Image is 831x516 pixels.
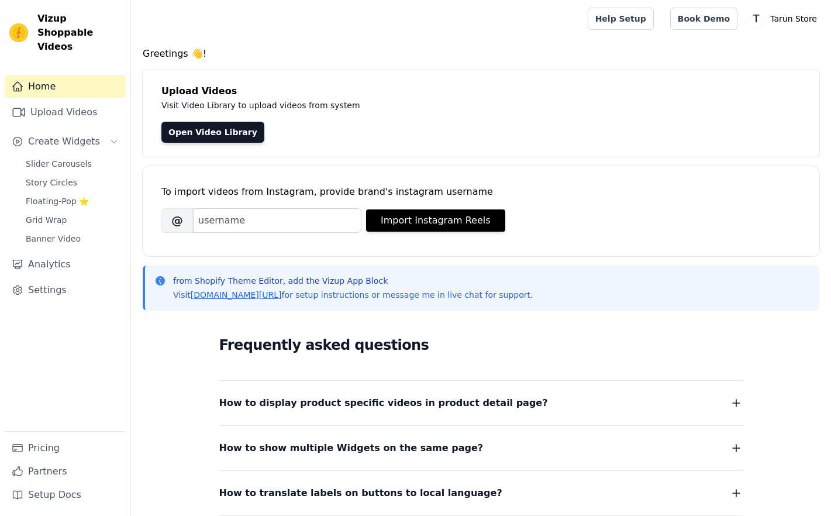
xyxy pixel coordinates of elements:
[5,101,126,124] a: Upload Videos
[26,195,89,207] span: Floating-Pop ⭐
[670,8,737,30] a: Book Demo
[143,47,819,61] h4: Greetings 👋!
[5,253,126,276] a: Analytics
[19,193,126,209] a: Floating-Pop ⭐
[219,333,743,357] h2: Frequently asked questions
[219,440,743,456] button: How to show multiple Widgets on the same page?
[219,485,743,501] button: How to translate labels on buttons to local language?
[193,208,361,233] input: username
[5,278,126,302] a: Settings
[161,122,264,143] a: Open Video Library
[26,177,77,188] span: Story Circles
[161,98,685,112] p: Visit Video Library to upload videos from system
[5,483,126,507] a: Setup Docs
[5,460,126,483] a: Partners
[588,8,654,30] a: Help Setup
[161,185,801,199] div: To import videos from Instagram, provide brand's instagram username
[19,212,126,228] a: Grid Wrap
[19,174,126,191] a: Story Circles
[161,84,801,98] h4: Upload Videos
[5,130,126,153] button: Create Widgets
[161,208,193,233] span: @
[366,209,505,232] button: Import Instagram Reels
[26,233,81,245] span: Banner Video
[26,158,92,170] span: Slider Carousels
[9,23,28,42] img: Vizup
[219,485,502,501] span: How to translate labels on buttons to local language?
[219,440,484,456] span: How to show multiple Widgets on the same page?
[219,395,548,411] span: How to display product specific videos in product detail page?
[28,135,100,149] span: Create Widgets
[191,290,282,300] a: [DOMAIN_NAME][URL]
[173,289,533,301] p: Visit for setup instructions or message me in live chat for support.
[19,156,126,172] a: Slider Carousels
[26,214,67,226] span: Grid Wrap
[219,395,743,411] button: How to display product specific videos in product detail page?
[173,275,533,287] p: from Shopify Theme Editor, add the Vizup App Block
[766,8,822,29] p: Tarun Store
[37,12,121,54] span: Vizup Shoppable Videos
[5,436,126,460] a: Pricing
[5,75,126,98] a: Home
[753,13,760,25] text: T
[747,8,822,29] button: T Tarun Store
[19,231,126,247] a: Banner Video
